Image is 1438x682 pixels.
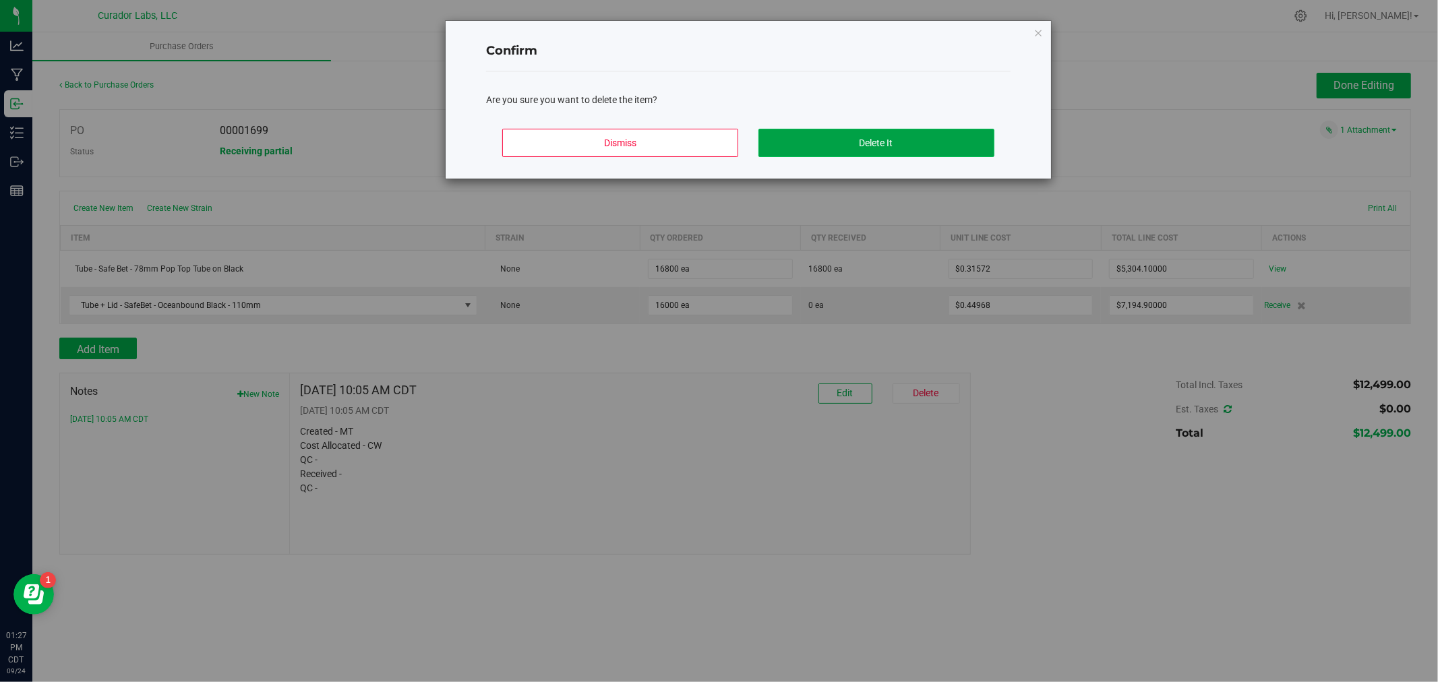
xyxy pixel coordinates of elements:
[502,129,738,157] button: Dismiss
[758,129,994,157] button: Delete It
[13,574,54,615] iframe: Resource center
[486,94,657,105] span: Are you sure you want to delete the item?
[1033,24,1043,40] button: Close modal
[486,42,1011,60] h4: Confirm
[40,572,56,588] iframe: Resource center unread badge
